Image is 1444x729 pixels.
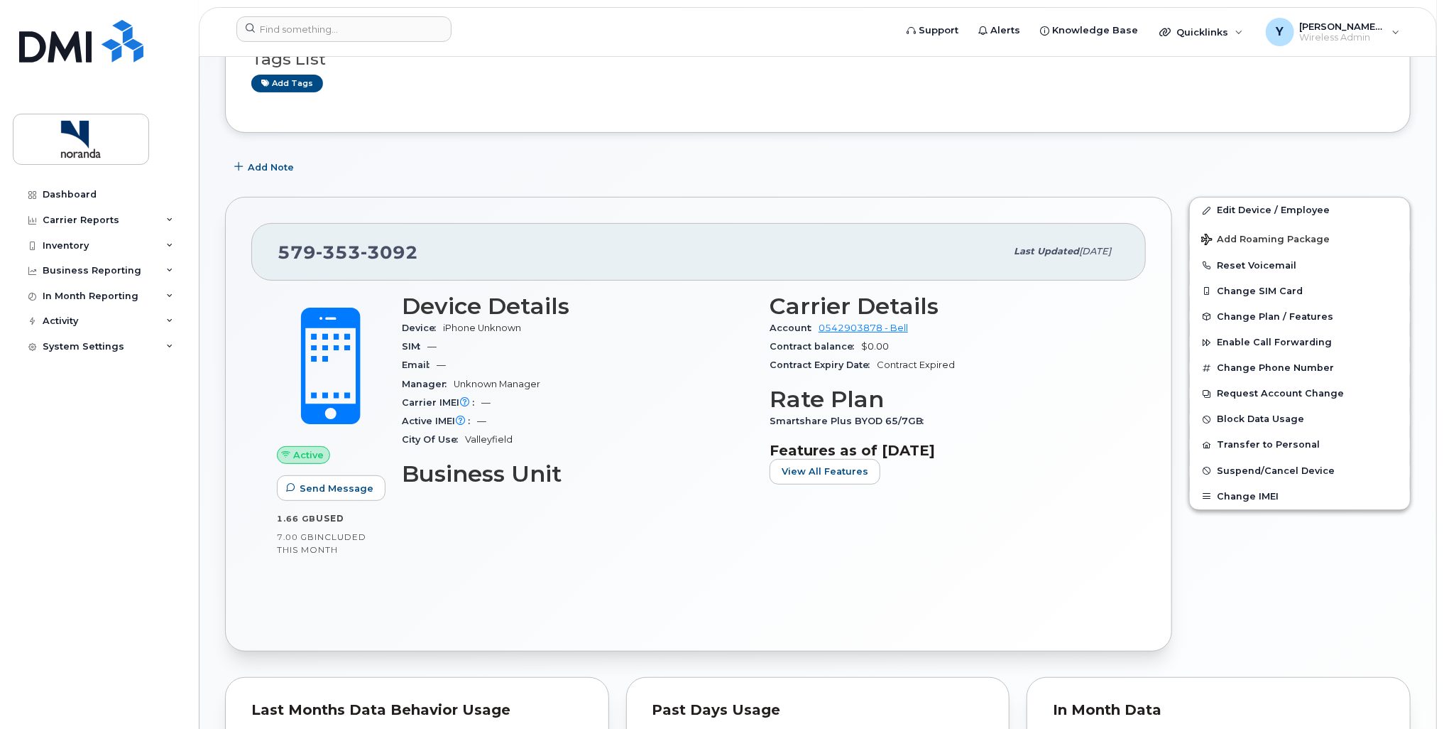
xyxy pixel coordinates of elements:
[1052,23,1138,38] span: Knowledge Base
[1276,23,1284,40] span: Y
[1190,432,1410,458] button: Transfer to Personal
[770,442,1120,459] h3: Features as of [DATE]
[1190,355,1410,381] button: Change Phone Number
[251,703,583,718] div: Last Months Data Behavior Usage
[1256,18,1410,46] div: Yuri.Praksik@glencore.ca
[877,360,955,370] span: Contract Expired
[1190,406,1410,432] button: Block Data Usage
[990,23,1020,38] span: Alerts
[361,242,418,263] span: 3092
[919,23,958,38] span: Support
[277,475,385,501] button: Send Message
[443,323,521,333] span: iPhone Unknown
[1190,253,1410,279] button: Reset Voicemail
[437,360,446,370] span: —
[402,416,477,426] span: Active IMEI
[1201,234,1330,247] span: Add Roaming Package
[477,416,486,426] span: —
[770,387,1120,412] h3: Rate Plan
[1300,32,1385,43] span: Wireless Admin
[402,461,753,487] h3: Business Unit
[1190,304,1410,330] button: Change Plan / Features
[277,532,314,542] span: 7.00 GB
[861,341,889,352] span: $0.00
[278,242,418,263] span: 579
[293,448,324,462] span: Active
[427,341,437,352] span: —
[1190,458,1410,484] button: Suspend/Cancel Device
[770,341,861,352] span: Contract balance
[1190,330,1410,355] button: Enable Call Forwarding
[770,360,877,370] span: Contract Expiry Date
[770,293,1120,319] h3: Carrier Details
[1190,381,1410,406] button: Request Account Change
[1053,703,1384,718] div: In Month Data
[968,16,1030,45] a: Alerts
[1217,337,1332,348] span: Enable Call Forwarding
[402,397,481,408] span: Carrier IMEI
[770,459,880,485] button: View All Features
[897,16,968,45] a: Support
[402,293,753,319] h3: Device Details
[402,323,443,333] span: Device
[770,323,819,333] span: Account
[465,434,513,445] span: Valleyfield
[225,154,306,180] button: Add Note
[1190,224,1410,253] button: Add Roaming Package
[1149,18,1253,46] div: Quicklinks
[300,482,373,495] span: Send Message
[277,514,316,524] span: 1.66 GB
[1217,465,1335,476] span: Suspend/Cancel Device
[251,50,1384,68] h3: Tags List
[652,703,984,718] div: Past Days Usage
[782,465,868,478] span: View All Features
[770,416,931,426] span: Smartshare Plus BYOD 65/7GB
[277,531,366,555] span: included this month
[1079,246,1111,256] span: [DATE]
[1217,311,1333,322] span: Change Plan / Features
[316,242,361,263] span: 353
[454,379,540,389] span: Unknown Manager
[402,434,465,445] span: City Of Use
[1190,198,1410,223] a: Edit Device / Employee
[236,16,452,42] input: Find something...
[402,360,437,370] span: Email
[1190,279,1410,304] button: Change SIM Card
[481,397,491,408] span: —
[1176,26,1228,38] span: Quicklinks
[1300,21,1385,32] span: [PERSON_NAME][EMAIL_ADDRESS][DOMAIN_NAME]
[819,323,908,333] a: 0542903878 - Bell
[402,379,454,389] span: Manager
[316,513,344,524] span: used
[251,75,323,92] a: Add tags
[1190,484,1410,509] button: Change IMEI
[1030,16,1148,45] a: Knowledge Base
[248,161,294,174] span: Add Note
[1014,246,1079,256] span: Last updated
[402,341,427,352] span: SIM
